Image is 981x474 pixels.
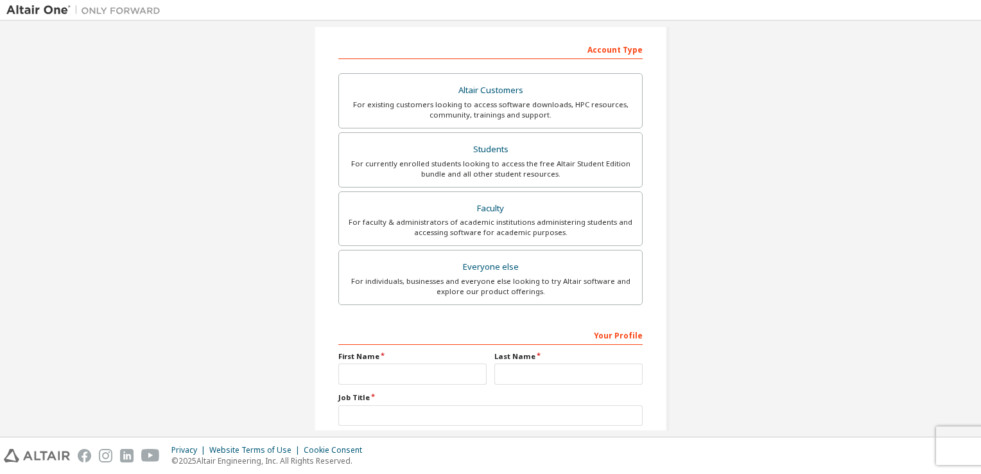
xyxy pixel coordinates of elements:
div: Students [347,141,634,159]
div: Cookie Consent [304,445,370,455]
div: Website Terms of Use [209,445,304,455]
div: Altair Customers [347,82,634,100]
label: Job Title [338,392,643,403]
img: facebook.svg [78,449,91,462]
div: For currently enrolled students looking to access the free Altair Student Edition bundle and all ... [347,159,634,179]
p: © 2025 Altair Engineering, Inc. All Rights Reserved. [171,455,370,466]
div: For individuals, businesses and everyone else looking to try Altair software and explore our prod... [347,276,634,297]
div: Account Type [338,39,643,59]
img: instagram.svg [99,449,112,462]
div: Your Profile [338,324,643,345]
label: Last Name [494,351,643,362]
img: altair_logo.svg [4,449,70,462]
div: Everyone else [347,258,634,276]
div: Privacy [171,445,209,455]
div: For existing customers looking to access software downloads, HPC resources, community, trainings ... [347,100,634,120]
img: linkedin.svg [120,449,134,462]
div: Faculty [347,200,634,218]
div: For faculty & administrators of academic institutions administering students and accessing softwa... [347,217,634,238]
img: youtube.svg [141,449,160,462]
label: First Name [338,351,487,362]
img: Altair One [6,4,167,17]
